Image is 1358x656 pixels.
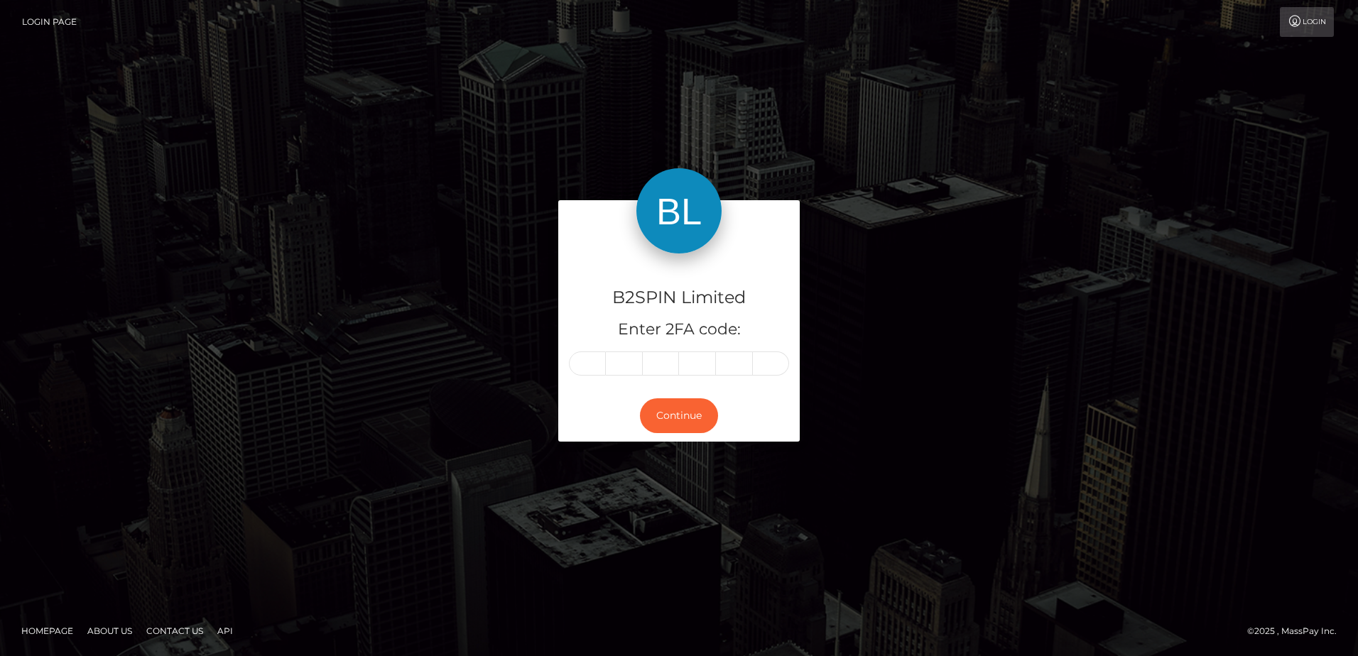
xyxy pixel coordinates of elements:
[82,620,138,642] a: About Us
[636,168,722,253] img: B2SPIN Limited
[640,398,718,433] button: Continue
[569,319,789,341] h5: Enter 2FA code:
[1247,623,1347,639] div: © 2025 , MassPay Inc.
[16,620,79,642] a: Homepage
[22,7,77,37] a: Login Page
[212,620,239,642] a: API
[569,285,789,310] h4: B2SPIN Limited
[141,620,209,642] a: Contact Us
[1280,7,1334,37] a: Login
